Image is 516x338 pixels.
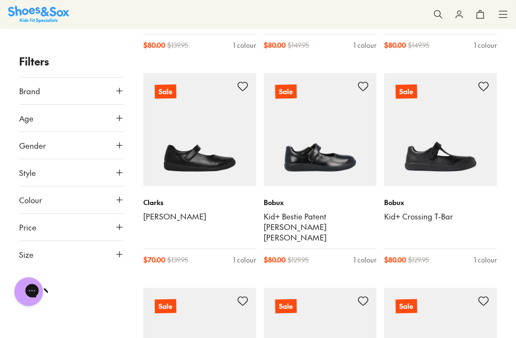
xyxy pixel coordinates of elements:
span: $ 129.95 [408,255,429,265]
div: 1 colour [474,255,497,265]
iframe: Gorgias live chat messenger [10,274,48,309]
span: Gender [19,140,46,151]
button: Price [19,214,124,240]
a: Sale [143,73,256,186]
span: $ 139.95 [167,255,188,265]
div: 1 colour [474,40,497,50]
a: Kid+ Crossing T-Bar [384,211,497,222]
span: Age [19,112,33,124]
span: $ 80.00 [143,40,165,50]
button: Age [19,105,124,131]
button: Brand [19,77,124,104]
p: Sale [155,299,176,313]
a: Sale [384,73,497,186]
span: Price [19,221,36,233]
span: $ 80.00 [264,255,286,265]
a: Shoes & Sox [8,6,69,22]
span: $ 129.95 [288,255,309,265]
span: Size [19,249,33,260]
button: Colour [19,186,124,213]
span: $ 139.95 [167,40,188,50]
span: Brand [19,85,40,97]
a: Kid+ Bestie Patent [PERSON_NAME] [PERSON_NAME] [264,211,376,243]
p: Filters [19,54,124,69]
div: 1 colour [354,255,376,265]
button: Style [19,159,124,186]
span: $ 149.95 [408,40,430,50]
a: [PERSON_NAME] [143,211,256,222]
p: Bobux [384,197,497,207]
span: Style [19,167,36,178]
span: $ 80.00 [264,40,286,50]
p: Sale [275,299,297,313]
span: $ 149.95 [288,40,309,50]
span: Colour [19,194,42,206]
div: 1 colour [233,255,256,265]
a: Sale [264,73,376,186]
span: $ 70.00 [143,255,165,265]
div: 1 colour [233,40,256,50]
img: SNS_Logo_Responsive.svg [8,6,69,22]
button: Gender [19,132,124,159]
p: Sale [155,84,176,98]
span: $ 80.00 [384,255,406,265]
span: $ 80.00 [384,40,406,50]
p: Sale [396,299,417,313]
button: Size [19,241,124,268]
div: 1 colour [354,40,376,50]
p: Clarks [143,197,256,207]
p: Sale [275,84,297,98]
p: Sale [396,84,417,98]
p: Bobux [264,197,376,207]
